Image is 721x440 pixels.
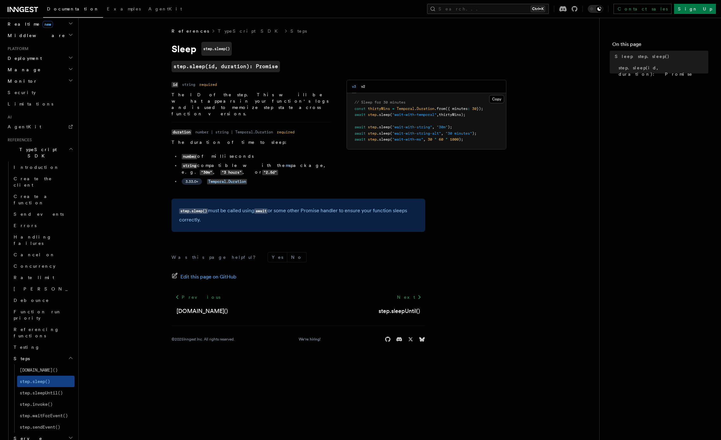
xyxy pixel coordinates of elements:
[439,137,443,142] span: 60
[14,223,36,228] span: Errors
[14,345,40,350] span: Testing
[11,306,75,324] a: Function run priority
[299,337,321,342] a: We're hiring!
[614,4,672,14] a: Contact sales
[368,106,390,111] span: thirtyMins
[43,2,103,18] a: Documentation
[477,106,483,111] span: });
[172,61,280,72] code: step.sleep(id, duration): Promise
[172,92,331,117] p: The ID of the step. This will be what appears in your function's logs and is used to memoize step...
[437,112,439,117] span: ,
[180,272,237,281] span: Edit this page on GitHub
[172,272,237,281] a: Edit this page on GitHub
[5,67,41,73] span: Manage
[177,307,228,316] a: [DOMAIN_NAME]()
[185,179,198,184] span: 3.33.0+
[445,131,472,136] span: "30 minutes"
[172,42,425,56] h1: Sleep
[439,112,465,117] span: thirtyMins);
[5,18,75,30] button: Realtimenew
[448,125,452,129] span: );
[207,179,247,184] a: Temporal.Duration
[262,170,278,175] code: "2.5d"
[352,80,356,93] button: v3
[531,6,545,12] kbd: Ctrl+K
[5,98,75,110] a: Limitations
[14,252,55,257] span: Cancel on
[428,137,432,142] span: 30
[14,275,54,280] span: Rate limit
[674,4,716,14] a: Sign Up
[368,112,377,117] span: step
[397,106,414,111] span: Temporal
[172,291,224,303] a: Previous
[11,364,75,433] div: Steps
[148,6,182,11] span: AgentKit
[414,106,417,111] span: .
[5,55,42,61] span: Deployment
[5,78,37,84] span: Monitor
[17,421,75,433] a: step.sendEvent()
[390,125,392,129] span: (
[612,51,708,62] a: Sleep step.sleep()
[5,32,65,39] span: Middleware
[432,125,434,129] span: ,
[11,324,75,341] a: Referencing functions
[5,115,12,120] span: AI
[17,387,75,399] a: step.sleepUntil()
[14,212,64,217] span: Send events
[459,137,463,142] span: );
[390,131,392,136] span: (
[20,424,60,430] span: step.sendEvent()
[182,163,197,169] code: string
[145,2,186,17] a: AgentKit
[468,106,470,111] span: :
[14,327,59,338] span: Referencing functions
[612,41,708,51] h4: On this page
[5,64,75,75] button: Manage
[354,137,366,142] span: await
[445,106,468,111] span: ({ minutes
[437,125,448,129] span: "30m"
[619,65,708,77] span: step.sleep(id, duration): Promise
[17,399,75,410] a: step.invoke()
[254,208,268,214] code: await
[392,106,394,111] span: =
[20,367,58,373] span: [DOMAIN_NAME]()
[172,337,235,342] div: © 2025 Inngest Inc. All rights reserved.
[588,5,603,13] button: Toggle dark mode
[11,283,75,295] a: [PERSON_NAME]
[180,162,331,175] li: compatible with the package, e.g. , , or
[14,176,52,188] span: Create the client
[179,208,208,214] code: step.sleep()
[11,272,75,283] a: Rate limit
[20,379,50,384] span: step.sleep()
[11,191,75,208] a: Create a function
[11,355,30,362] span: Steps
[354,100,406,105] span: // Sleep for 30 minutes
[390,112,392,117] span: (
[277,130,295,135] dd: required
[201,42,232,56] code: step.sleep()
[11,353,75,364] button: Steps
[392,125,432,129] span: "wait-with-string"
[14,264,55,269] span: Concurrency
[20,390,63,395] span: step.sleepUntil()
[5,75,75,87] button: Monitor
[377,112,390,117] span: .sleep
[11,341,75,353] a: Testing
[172,254,260,260] p: Was this page helpful?
[377,137,390,142] span: .sleep
[368,137,377,142] span: step
[287,252,306,262] button: No
[195,130,273,135] dd: number | string | Temporal.Duration
[5,121,75,132] a: AgentKit
[472,106,477,111] span: 30
[14,309,62,321] span: Function run priority
[5,21,53,27] span: Realtime
[615,53,670,60] span: Sleep step.sleep()
[5,46,29,51] span: Platform
[103,2,145,17] a: Examples
[179,206,418,224] p: must be called using or some other Promise handler to ensure your function sleeps correctly.
[11,295,75,306] a: Debounce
